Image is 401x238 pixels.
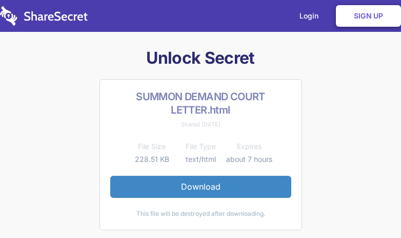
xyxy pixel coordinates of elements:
[110,208,291,219] div: This file will be destroyed after downloading.
[128,153,176,166] td: 228.51 KB
[176,153,225,166] td: text/html
[4,47,397,69] h1: Unlock Secret
[176,140,225,153] th: File Type
[336,5,401,27] a: Sign Up
[225,140,274,153] th: Expires
[110,176,291,197] a: Download
[110,119,291,130] div: Shared [DATE]
[225,153,274,166] td: about 7 hours
[128,140,176,153] th: File Size
[110,90,291,117] h2: SUMMON DEMAND COURT LETTER.html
